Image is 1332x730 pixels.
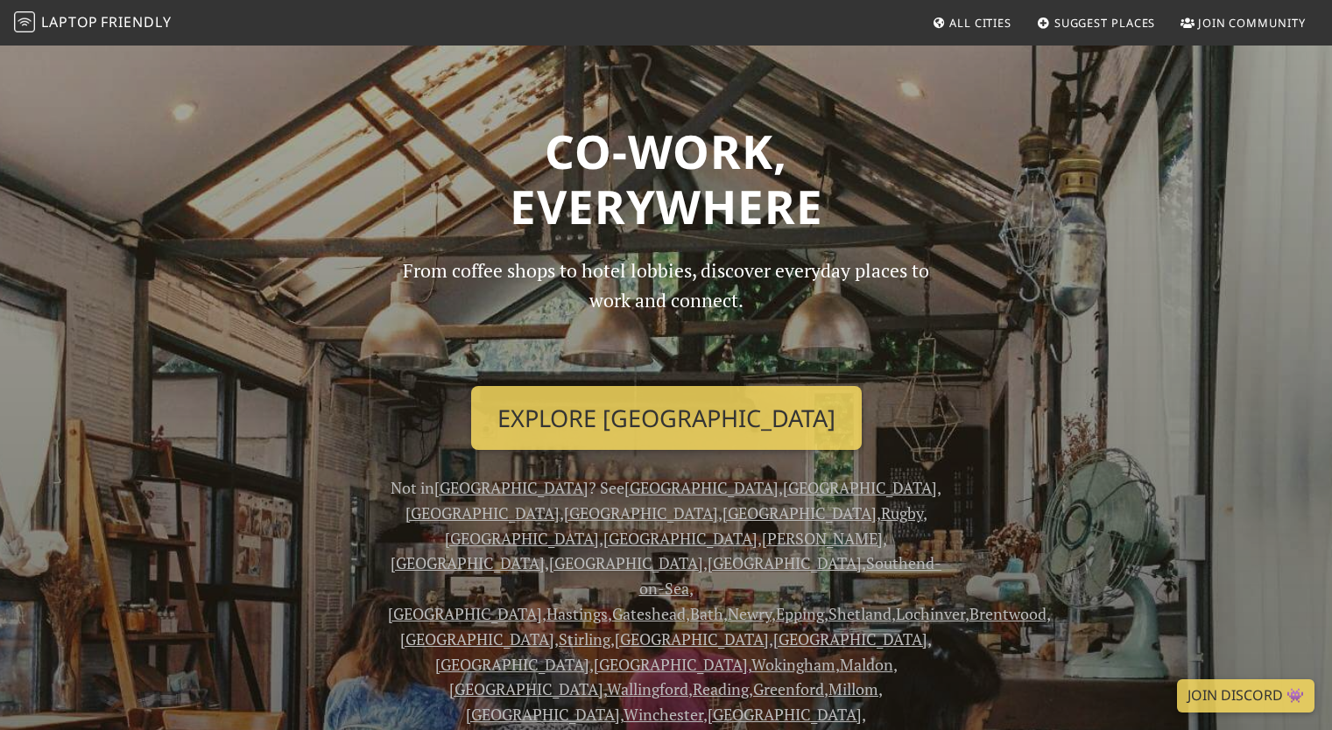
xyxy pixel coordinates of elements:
a: Explore [GEOGRAPHIC_DATA] [471,386,862,451]
a: [GEOGRAPHIC_DATA] [624,477,779,498]
span: Laptop [41,12,98,32]
a: Reading [693,678,749,699]
a: Join Discord 👾 [1177,679,1314,712]
a: [GEOGRAPHIC_DATA] [708,552,862,573]
span: Suggest Places [1054,15,1156,31]
a: Newry [728,603,772,624]
a: LaptopFriendly LaptopFriendly [14,8,172,39]
a: Wokingham [751,654,835,675]
a: [GEOGRAPHIC_DATA] [435,654,589,675]
a: Greenford [753,678,824,699]
span: Join Community [1198,15,1306,31]
a: Stirling [559,628,610,649]
span: Friendly [101,12,171,32]
a: Suggest Places [1030,7,1163,39]
a: [GEOGRAPHIC_DATA] [708,704,862,725]
a: [GEOGRAPHIC_DATA] [466,704,620,725]
a: [GEOGRAPHIC_DATA] [564,502,718,523]
a: [GEOGRAPHIC_DATA] [615,628,769,649]
a: [GEOGRAPHIC_DATA] [549,552,703,573]
a: [GEOGRAPHIC_DATA] [449,678,603,699]
a: [GEOGRAPHIC_DATA] [400,628,554,649]
img: LaptopFriendly [14,11,35,32]
a: Winchester [624,704,703,725]
a: Rugby [881,502,923,523]
a: Hastings [546,603,608,624]
a: Wallingford [607,678,688,699]
a: [GEOGRAPHIC_DATA] [603,528,758,549]
h1: Co-work, Everywhere [99,123,1234,235]
a: [GEOGRAPHIC_DATA] [722,502,877,523]
a: Bath [690,603,723,624]
a: Brentwood [969,603,1047,624]
a: Join Community [1173,7,1313,39]
a: [GEOGRAPHIC_DATA] [594,654,748,675]
a: Shetland [828,603,892,624]
a: [GEOGRAPHIC_DATA] [391,552,545,573]
a: [PERSON_NAME] [762,528,883,549]
a: Lochinver [896,603,965,624]
a: [GEOGRAPHIC_DATA] [405,502,560,523]
span: All Cities [949,15,1011,31]
a: Millom [828,678,878,699]
a: [GEOGRAPHIC_DATA] [445,528,599,549]
a: All Cities [925,7,1018,39]
a: [GEOGRAPHIC_DATA] [434,477,588,498]
a: Maldon [840,654,893,675]
a: Epping [776,603,824,624]
a: [GEOGRAPHIC_DATA] [783,477,937,498]
a: [GEOGRAPHIC_DATA] [773,628,927,649]
a: Gateshead [612,603,686,624]
a: [GEOGRAPHIC_DATA] [388,603,542,624]
p: From coffee shops to hotel lobbies, discover everyday places to work and connect. [388,256,945,372]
